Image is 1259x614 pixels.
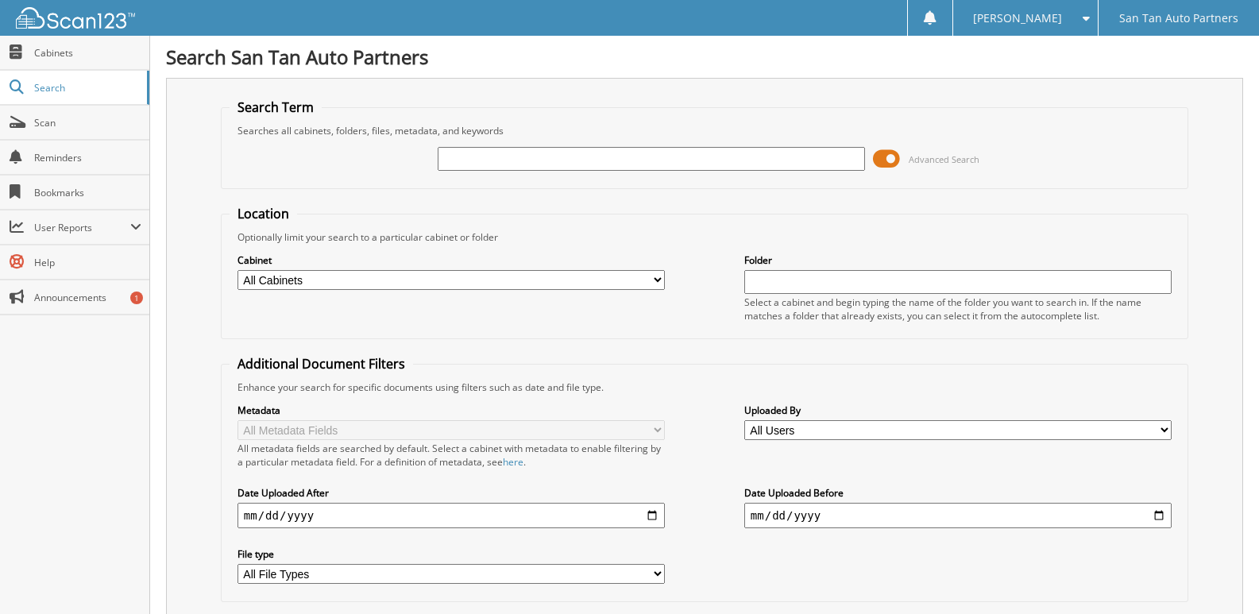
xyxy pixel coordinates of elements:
[34,116,141,129] span: Scan
[744,253,1172,267] label: Folder
[503,455,523,469] a: here
[973,14,1062,23] span: [PERSON_NAME]
[34,291,141,304] span: Announcements
[130,292,143,304] div: 1
[34,81,139,95] span: Search
[238,503,665,528] input: start
[230,124,1180,137] div: Searches all cabinets, folders, files, metadata, and keywords
[238,253,665,267] label: Cabinet
[166,44,1243,70] h1: Search San Tan Auto Partners
[230,230,1180,244] div: Optionally limit your search to a particular cabinet or folder
[34,151,141,164] span: Reminders
[230,355,413,373] legend: Additional Document Filters
[238,404,665,417] label: Metadata
[34,256,141,269] span: Help
[230,205,297,222] legend: Location
[230,380,1180,394] div: Enhance your search for specific documents using filters such as date and file type.
[909,153,979,165] span: Advanced Search
[744,486,1172,500] label: Date Uploaded Before
[34,46,141,60] span: Cabinets
[238,486,665,500] label: Date Uploaded After
[744,503,1172,528] input: end
[238,547,665,561] label: File type
[34,186,141,199] span: Bookmarks
[34,221,130,234] span: User Reports
[16,7,135,29] img: scan123-logo-white.svg
[744,404,1172,417] label: Uploaded By
[238,442,665,469] div: All metadata fields are searched by default. Select a cabinet with metadata to enable filtering b...
[230,98,322,116] legend: Search Term
[744,295,1172,322] div: Select a cabinet and begin typing the name of the folder you want to search in. If the name match...
[1119,14,1238,23] span: San Tan Auto Partners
